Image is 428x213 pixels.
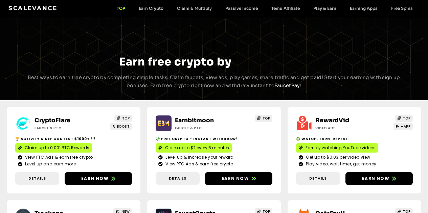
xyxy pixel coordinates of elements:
[296,172,340,185] a: Details
[384,6,420,11] a: Free Spins
[307,6,343,11] a: Play & Earn
[345,172,413,185] a: Earn now
[274,82,300,88] a: FaucetPay
[81,176,109,182] span: Earn now
[15,172,59,185] a: Details
[296,136,413,141] h2: ♻️ Watch. Earn. Repeat.
[28,176,46,181] span: Details
[110,123,132,130] a: BOOST
[401,124,410,129] span: +APP
[205,172,272,185] a: Earn now
[15,136,132,141] h2: 🏆 Activity & ref contest $1000+ !!!
[114,115,132,122] a: TOP
[25,145,89,151] span: Claim up to 0.001 BTC Rewards
[296,143,378,153] a: Earn by watching YouTube videos
[23,154,93,160] span: View PTC Ads & earn free crypto
[263,116,270,121] span: TOP
[169,176,186,181] span: Details
[175,126,236,131] h2: Faucet & PTC
[65,172,132,185] a: Earn now
[110,6,132,11] a: TOP
[403,116,411,121] span: TOP
[304,154,370,160] span: Get up to $0.03 per video view
[164,154,233,160] span: Level up & Increase your reward
[117,124,130,129] span: BOOST
[175,117,214,124] a: Earnbitmoon
[110,6,420,11] nav: Menu
[315,126,376,131] h2: Video ads
[156,136,272,141] h2: 💸 Free crypto - Instant withdraw!
[164,161,233,167] span: View PTC Ads & earn free crypto
[304,161,376,167] span: Play video, wait timer, get money
[362,176,389,182] span: Earn now
[309,176,327,181] span: Details
[315,117,349,124] a: RewardVid
[393,123,413,130] a: +APP
[343,6,384,11] a: Earning Apps
[219,6,265,11] a: Passive Income
[165,145,229,151] span: Claim up to $2 every 5 minutes
[23,161,76,167] span: Level up and earn more
[222,176,249,182] span: Earn now
[306,145,376,151] span: Earn by watching YouTube videos
[395,115,413,122] a: TOP
[255,115,272,122] a: TOP
[170,6,219,11] a: Claim & Multiply
[8,5,57,11] a: Scalevance
[21,74,407,90] p: Best ways to earn free crypto by completing simple tasks. Claim faucets, view ads, play games, sh...
[122,116,130,121] span: TOP
[119,55,231,69] span: Earn free crypto by
[35,117,70,124] a: CryptoFlare
[132,6,170,11] a: Earn Crypto
[265,6,307,11] a: Temu Affiliate
[35,126,95,131] h2: Faucet & PTC
[156,143,232,153] a: Claim up to $2 every 5 minutes
[156,172,200,185] a: Details
[15,143,92,153] a: Claim up to 0.001 BTC Rewards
